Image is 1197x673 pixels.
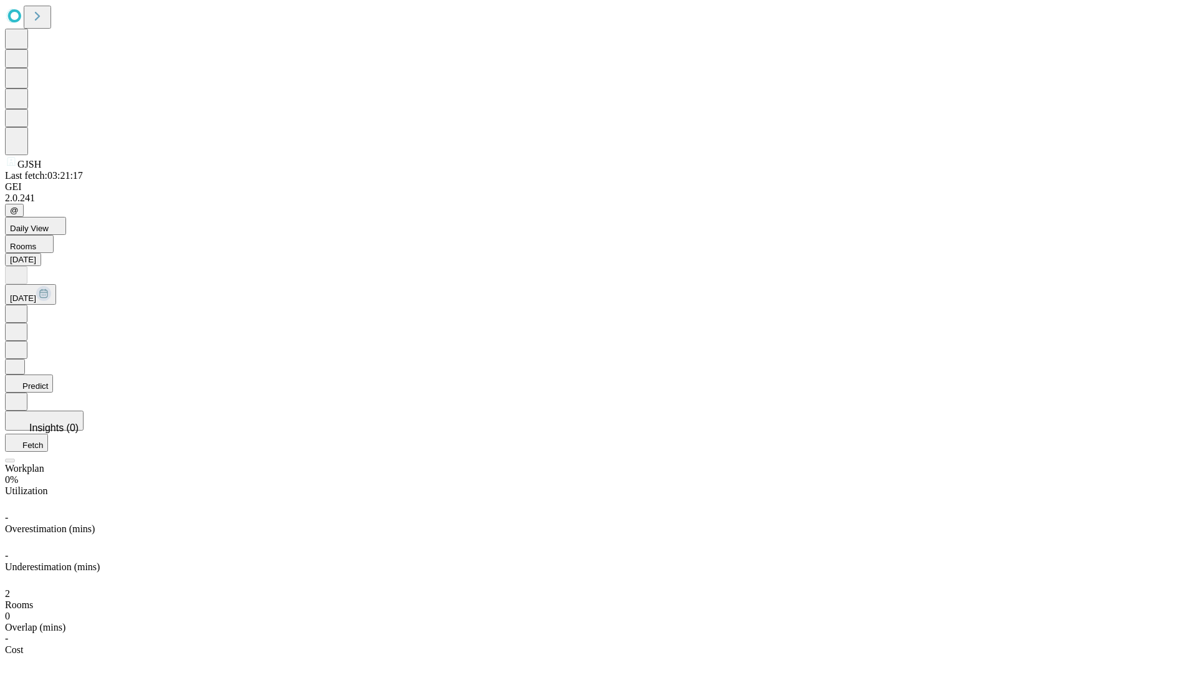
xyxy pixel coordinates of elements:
[5,463,44,474] span: Workplan
[5,235,54,253] button: Rooms
[5,485,47,496] span: Utilization
[5,193,1192,204] div: 2.0.241
[10,206,19,215] span: @
[5,204,24,217] button: @
[5,599,33,610] span: Rooms
[5,170,83,181] span: Last fetch: 03:21:17
[10,242,36,251] span: Rooms
[5,512,8,523] span: -
[5,550,8,561] span: -
[29,422,79,433] span: Insights (0)
[5,611,10,621] span: 0
[5,217,66,235] button: Daily View
[5,411,84,431] button: Insights (0)
[5,284,56,305] button: [DATE]
[5,181,1192,193] div: GEI
[5,633,8,644] span: -
[5,523,95,534] span: Overestimation (mins)
[10,294,36,303] span: [DATE]
[5,561,100,572] span: Underestimation (mins)
[17,159,41,169] span: GJSH
[5,474,18,485] span: 0%
[5,253,41,266] button: [DATE]
[5,644,23,655] span: Cost
[10,224,49,233] span: Daily View
[5,434,48,452] button: Fetch
[5,375,53,393] button: Predict
[5,622,65,632] span: Overlap (mins)
[5,588,10,599] span: 2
